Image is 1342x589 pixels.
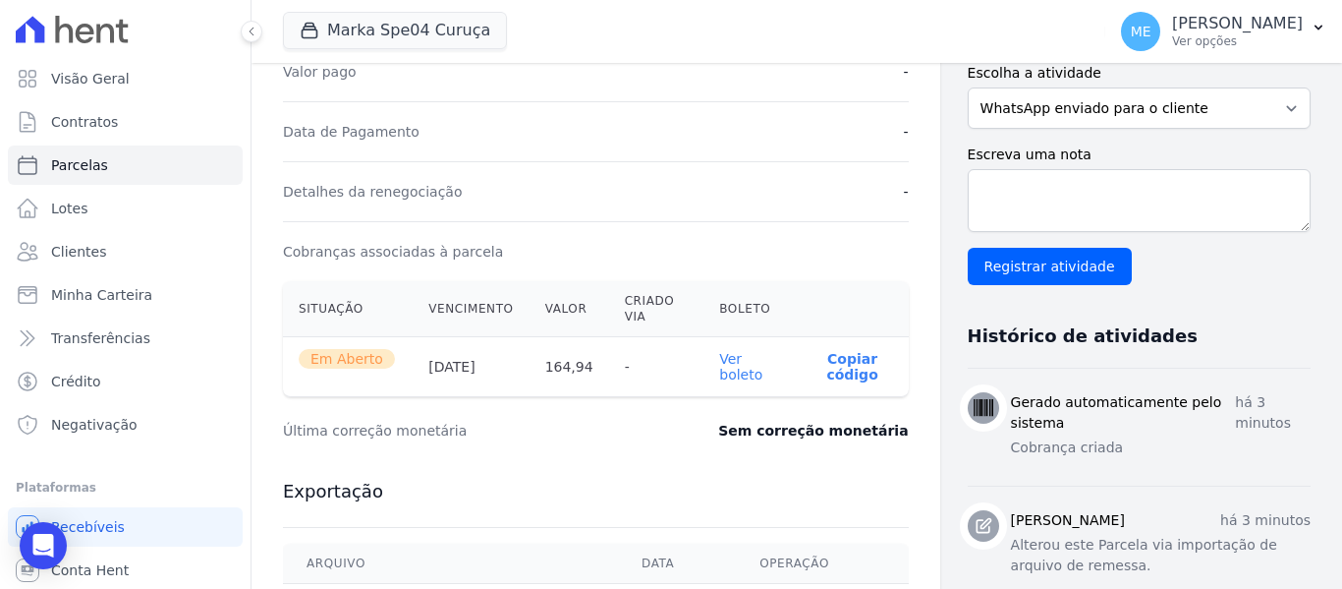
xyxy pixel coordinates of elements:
th: 164,94 [530,337,609,397]
dt: Valor pago [283,62,357,82]
th: [DATE] [413,337,529,397]
button: ME [PERSON_NAME] Ver opções [1105,4,1342,59]
span: Recebíveis [51,517,125,537]
a: Transferências [8,319,243,358]
span: Lotes [51,199,88,218]
div: Open Intercom Messenger [20,522,67,569]
h3: [PERSON_NAME] [1011,510,1125,531]
span: Minha Carteira [51,285,152,305]
a: Recebíveis [8,507,243,547]
span: Crédito [51,372,101,391]
span: Conta Hent [51,560,129,580]
dd: - [904,122,909,142]
dt: Data de Pagamento [283,122,419,142]
a: Parcelas [8,146,243,185]
span: Parcelas [51,155,108,175]
span: Visão Geral [51,69,130,88]
label: Escreva uma nota [968,145,1311,165]
dd: - [904,182,909,202]
p: Cobrança criada [1011,438,1311,458]
div: Plataformas [16,476,235,500]
span: Negativação [51,415,138,435]
dt: Detalhes da renegociação [283,182,463,202]
p: há 3 minutos [1235,392,1311,434]
h3: Exportação [283,480,909,503]
dd: Sem correção monetária [718,421,908,441]
a: Crédito [8,362,243,401]
a: Contratos [8,102,243,142]
th: Data [618,544,736,584]
dt: Cobranças associadas à parcela [283,242,503,262]
a: Visão Geral [8,59,243,98]
span: Transferências [51,328,150,348]
a: Ver boleto [719,351,762,383]
th: Arquivo [283,544,618,584]
label: Escolha a atividade [968,63,1311,84]
th: Boleto [703,281,796,337]
span: Contratos [51,112,118,132]
a: Minha Carteira [8,275,243,315]
th: - [609,337,704,397]
h3: Gerado automaticamente pelo sistema [1011,392,1236,434]
th: Vencimento [413,281,529,337]
a: Negativação [8,405,243,444]
th: Situação [283,281,413,337]
dd: - [904,62,909,82]
h3: Histórico de atividades [968,324,1198,348]
input: Registrar atividade [968,248,1132,285]
p: [PERSON_NAME] [1172,14,1303,33]
th: Criado via [609,281,704,337]
button: Copiar código [812,351,893,383]
span: Em Aberto [299,349,395,369]
dt: Última correção monetária [283,421,652,441]
th: Operação [736,544,908,584]
p: Alterou este Parcela via importação de arquivo de remessa. [1011,535,1311,576]
p: Ver opções [1172,33,1303,49]
p: há 3 minutos [1220,510,1311,531]
th: Valor [530,281,609,337]
span: ME [1131,25,1151,38]
span: Clientes [51,242,106,262]
a: Clientes [8,232,243,271]
a: Lotes [8,189,243,228]
button: Marka Spe04 Curuça [283,12,507,49]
